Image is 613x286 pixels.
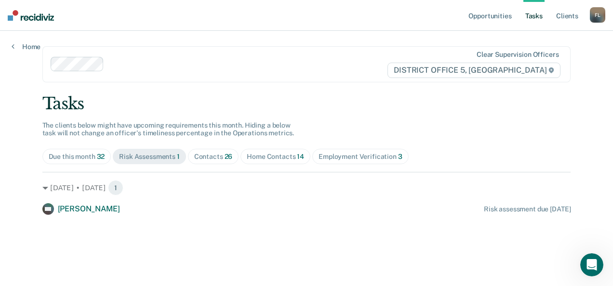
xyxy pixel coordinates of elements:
[42,94,571,114] div: Tasks
[477,51,559,59] div: Clear supervision officers
[580,253,603,276] iframe: Intercom live chat
[225,153,233,160] span: 26
[58,204,120,213] span: [PERSON_NAME]
[194,153,233,161] div: Contacts
[12,42,40,51] a: Home
[590,7,605,23] div: F L
[108,180,123,195] span: 1
[42,180,571,195] div: [DATE] • [DATE] 1
[8,10,54,21] img: Recidiviz
[398,153,402,160] span: 3
[49,153,105,161] div: Due this month
[247,153,304,161] div: Home Contacts
[590,7,605,23] button: FL
[484,205,571,213] div: Risk assessment due [DATE]
[387,63,560,78] span: DISTRICT OFFICE 5, [GEOGRAPHIC_DATA]
[97,153,105,160] span: 32
[42,121,294,137] span: The clients below might have upcoming requirements this month. Hiding a below task will not chang...
[177,153,180,160] span: 1
[297,153,304,160] span: 14
[119,153,180,161] div: Risk Assessments
[319,153,402,161] div: Employment Verification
